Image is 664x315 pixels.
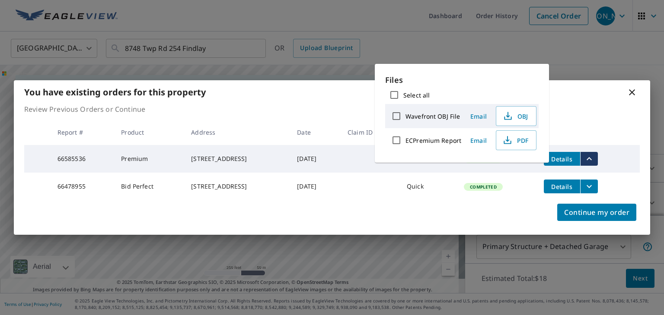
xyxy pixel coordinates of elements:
[114,173,184,200] td: Bid Perfect
[290,120,341,145] th: Date
[290,145,341,173] td: [DATE]
[544,180,580,193] button: detailsBtn-66478955
[114,120,184,145] th: Product
[51,145,115,173] td: 66585536
[51,120,115,145] th: Report #
[403,91,430,99] label: Select all
[405,136,461,145] label: ECPremium Report
[24,86,206,98] b: You have existing orders for this property
[468,136,489,145] span: Email
[544,152,580,166] button: detailsBtn-66585536
[51,173,115,200] td: 66478955
[580,152,598,166] button: filesDropdownBtn-66585536
[465,134,492,147] button: Email
[114,145,184,173] td: Premium
[184,120,290,145] th: Address
[465,110,492,123] button: Email
[564,206,629,218] span: Continue my order
[557,204,636,221] button: Continue my order
[465,184,501,190] span: Completed
[400,173,457,200] td: Quick
[501,135,529,145] span: PDF
[405,112,460,120] label: Wavefront OBJ File
[496,130,536,150] button: PDF
[549,183,575,191] span: Details
[496,106,536,126] button: OBJ
[191,182,283,191] div: [STREET_ADDRESS]
[468,112,489,120] span: Email
[580,180,598,193] button: filesDropdownBtn-66478955
[24,104,640,114] p: Review Previous Orders or Continue
[341,120,400,145] th: Claim ID
[501,111,529,121] span: OBJ
[290,173,341,200] td: [DATE]
[385,74,539,86] p: Files
[549,155,575,163] span: Details
[191,154,283,163] div: [STREET_ADDRESS]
